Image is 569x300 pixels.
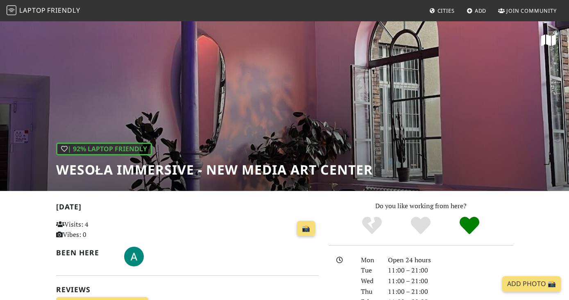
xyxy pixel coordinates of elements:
[463,3,490,18] a: Add
[47,6,80,15] span: Friendly
[56,143,152,156] div: | 92% Laptop Friendly
[506,7,557,14] span: Join Community
[124,247,144,266] img: 6742-aleksandra.jpg
[356,286,383,297] div: Thu
[445,216,494,236] div: Definitely!
[7,4,80,18] a: LaptopFriendly LaptopFriendly
[356,255,383,266] div: Mon
[329,201,513,211] p: Do you like working from here?
[356,276,383,286] div: Wed
[383,265,518,276] div: 11:00 – 21:00
[56,162,373,177] h1: Wesoła Immersive - New Media Art Center
[356,265,383,276] div: Tue
[426,3,458,18] a: Cities
[56,285,319,294] h2: Reviews
[475,7,487,14] span: Add
[495,3,560,18] a: Join Community
[56,248,114,257] h2: Been here
[124,251,144,260] span: Aleksandra R.
[56,219,137,240] p: Visits: 4 Vibes: 0
[502,276,561,292] a: Add Photo 📸
[383,286,518,297] div: 11:00 – 21:00
[7,5,16,15] img: LaptopFriendly
[383,276,518,286] div: 11:00 – 21:00
[438,7,455,14] span: Cities
[297,221,315,236] a: 📸
[383,255,518,266] div: Open 24 hours
[56,202,319,214] h2: [DATE]
[348,216,397,236] div: No
[397,216,445,236] div: Yes
[19,6,46,15] span: Laptop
